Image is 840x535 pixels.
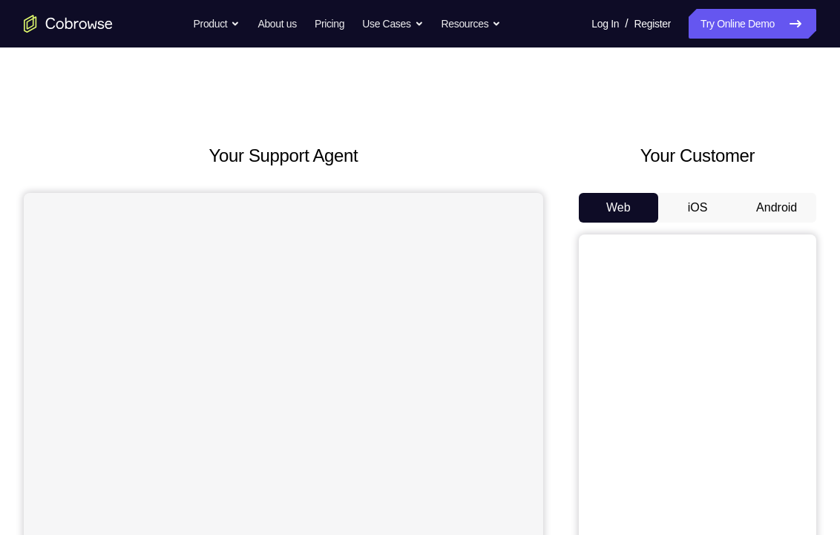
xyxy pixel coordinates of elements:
[315,9,344,39] a: Pricing
[625,15,628,33] span: /
[658,193,738,223] button: iOS
[579,193,658,223] button: Web
[194,9,240,39] button: Product
[591,9,619,39] a: Log In
[24,15,113,33] a: Go to the home page
[257,9,296,39] a: About us
[442,9,502,39] button: Resources
[689,9,816,39] a: Try Online Demo
[737,193,816,223] button: Android
[634,9,671,39] a: Register
[579,142,816,169] h2: Your Customer
[362,9,423,39] button: Use Cases
[24,142,543,169] h2: Your Support Agent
